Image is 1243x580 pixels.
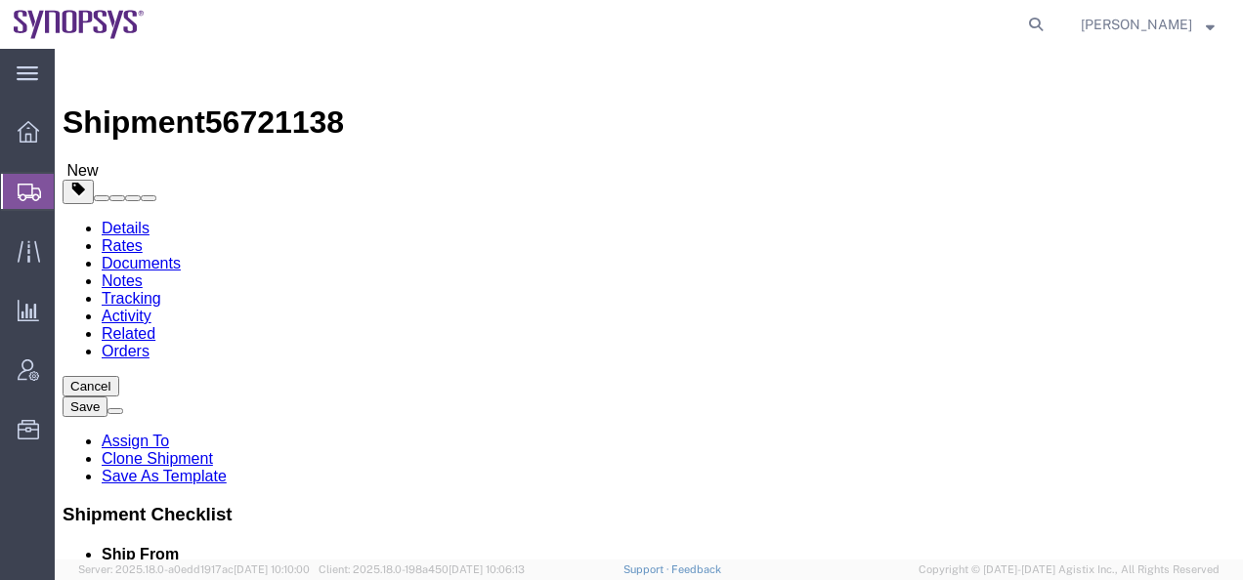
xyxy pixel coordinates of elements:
span: Client: 2025.18.0-198a450 [319,563,525,575]
span: [DATE] 10:06:13 [449,563,525,575]
a: Support [623,563,672,575]
button: [PERSON_NAME] [1080,13,1216,36]
span: Chris Potter [1081,14,1192,35]
a: Feedback [671,563,721,575]
span: Server: 2025.18.0-a0edd1917ac [78,563,310,575]
span: Copyright © [DATE]-[DATE] Agistix Inc., All Rights Reserved [919,561,1220,578]
iframe: FS Legacy Container [55,49,1243,559]
img: logo [14,10,145,39]
span: [DATE] 10:10:00 [234,563,310,575]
